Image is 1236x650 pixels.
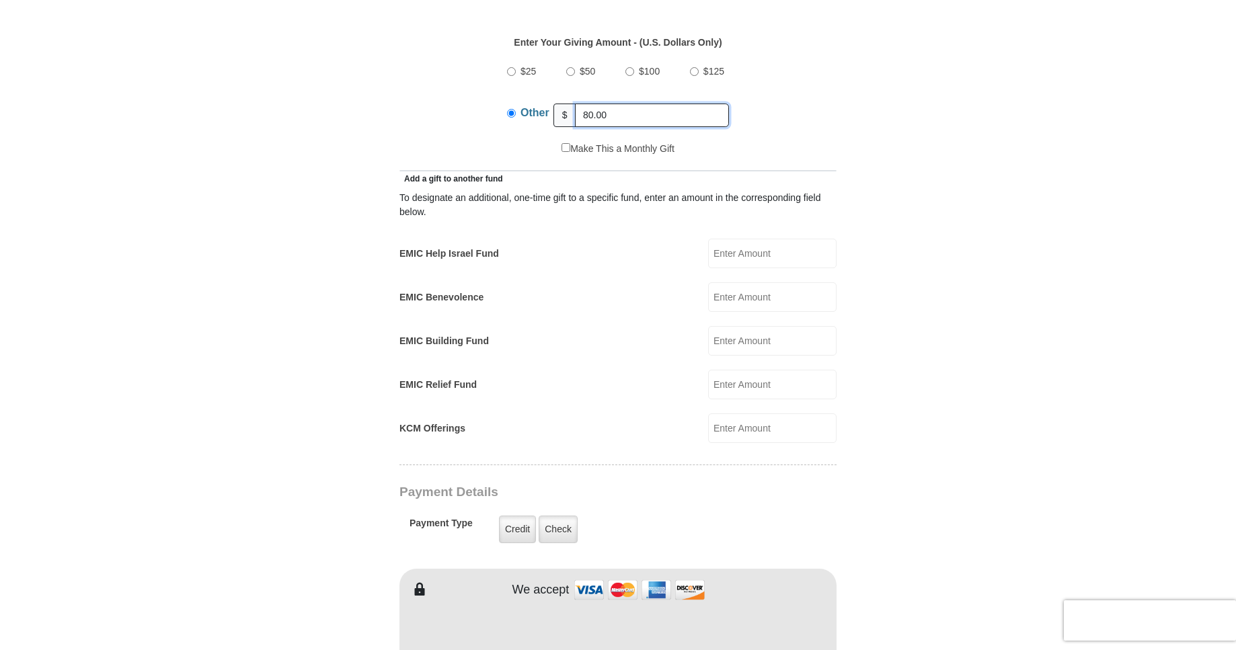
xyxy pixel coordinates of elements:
[708,282,837,312] input: Enter Amount
[512,583,570,598] h4: We accept
[1064,600,1236,641] iframe: reCAPTCHA
[639,66,660,77] span: $100
[708,413,837,443] input: Enter Amount
[562,143,570,152] input: Make This a Monthly Gift
[399,247,499,261] label: EMIC Help Israel Fund
[399,191,837,219] div: To designate an additional, one-time gift to a specific fund, enter an amount in the correspondin...
[580,66,595,77] span: $50
[520,107,549,118] span: Other
[572,575,707,604] img: credit cards accepted
[539,516,578,543] label: Check
[708,239,837,268] input: Enter Amount
[514,37,722,48] strong: Enter Your Giving Amount - (U.S. Dollars Only)
[562,142,674,156] label: Make This a Monthly Gift
[708,326,837,356] input: Enter Amount
[410,518,473,536] h5: Payment Type
[520,66,536,77] span: $25
[399,334,489,348] label: EMIC Building Fund
[399,421,465,436] label: KCM Offerings
[399,485,742,500] h3: Payment Details
[575,104,729,127] input: Other Amount
[399,290,484,304] label: EMIC Benevolence
[399,174,503,184] span: Add a gift to another fund
[499,516,536,543] label: Credit
[708,370,837,399] input: Enter Amount
[703,66,724,77] span: $125
[553,104,576,127] span: $
[399,378,477,392] label: EMIC Relief Fund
